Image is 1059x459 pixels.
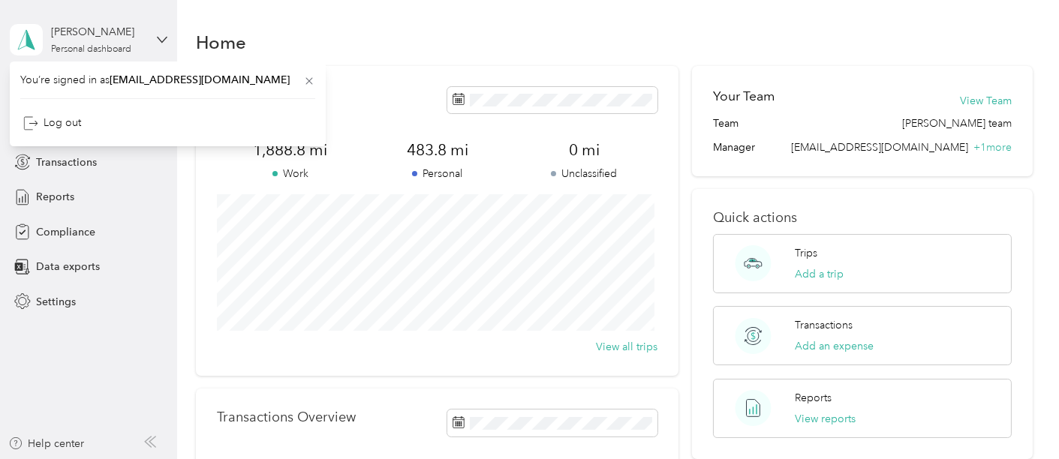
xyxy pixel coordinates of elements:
span: [PERSON_NAME] team [902,115,1012,131]
p: Quick actions [713,210,1012,226]
span: Compliance [36,224,95,240]
button: View Team [960,93,1012,109]
span: 1,888.8 mi [217,139,364,160]
button: View all trips [596,339,657,355]
span: Data exports [36,259,100,274]
span: Manager [713,139,755,155]
button: Add a trip [795,266,844,282]
p: Trips [795,245,817,261]
span: [EMAIL_ADDRESS][DOMAIN_NAME] [791,141,968,154]
span: 483.8 mi [364,139,511,160]
button: Add an expense [795,338,874,354]
span: + 1 more [973,141,1012,154]
span: [EMAIL_ADDRESS][DOMAIN_NAME] [110,73,290,86]
h2: Your Team [713,87,775,106]
span: 0 mi [510,139,657,160]
span: Team [713,115,739,131]
p: Personal [364,166,511,181]
iframe: Everlance-gr Chat Button Frame [975,375,1059,459]
p: Transactions Overview [217,409,356,425]
span: Transactions [36,154,97,170]
span: Reports [36,189,74,205]
p: Reports [795,390,832,406]
div: Personal dashboard [51,45,131,54]
div: [PERSON_NAME] [51,24,145,40]
h1: Home [196,34,246,50]
p: Unclassified [510,166,657,181]
span: You’re signed in as [20,72,315,88]
button: View reports [795,411,856,427]
button: Help center [8,436,85,451]
p: Work [217,166,364,181]
span: Settings [36,294,76,310]
div: Log out [23,115,81,130]
p: Transactions [795,317,853,333]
